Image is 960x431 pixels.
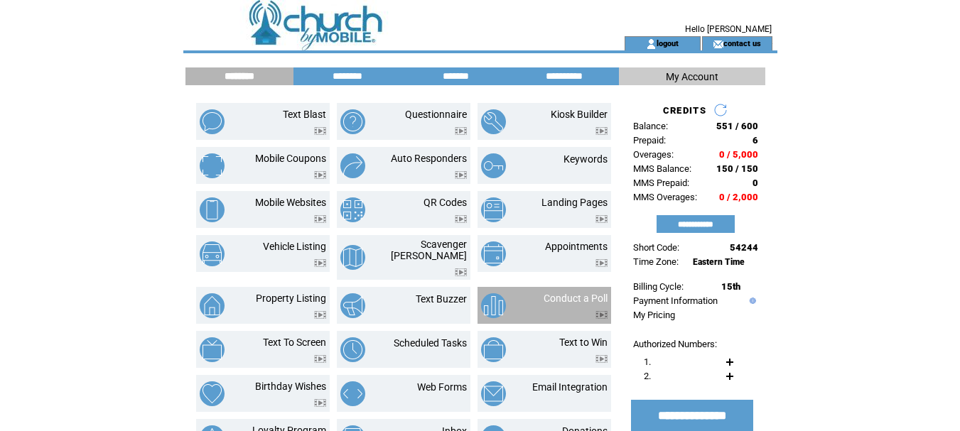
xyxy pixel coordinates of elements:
[200,381,225,406] img: birthday-wishes.png
[481,109,506,134] img: kiosk-builder.png
[753,135,758,146] span: 6
[256,293,326,304] a: Property Listing
[646,38,657,50] img: account_icon.gif
[595,311,608,319] img: video.png
[200,153,225,178] img: mobile-coupons.png
[753,178,758,188] span: 0
[545,241,608,252] a: Appointments
[340,293,365,318] img: text-buzzer.png
[481,381,506,406] img: email-integration.png
[633,135,666,146] span: Prepaid:
[551,109,608,120] a: Kiosk Builder
[200,293,225,318] img: property-listing.png
[340,153,365,178] img: auto-responders.png
[633,178,689,188] span: MMS Prepaid:
[595,355,608,363] img: video.png
[544,293,608,304] a: Conduct a Poll
[263,241,326,252] a: Vehicle Listing
[595,259,608,267] img: video.png
[644,356,651,367] span: 1.
[455,268,467,276] img: video.png
[263,337,326,348] a: Text To Screen
[633,149,674,160] span: Overages:
[255,197,326,208] a: Mobile Websites
[713,38,723,50] img: contact_us_icon.gif
[633,192,697,202] span: MMS Overages:
[633,310,675,320] a: My Pricing
[693,257,745,267] span: Eastern Time
[391,153,467,164] a: Auto Responders
[719,192,758,202] span: 0 / 2,000
[314,259,326,267] img: video.png
[314,171,326,179] img: video.png
[716,163,758,174] span: 150 / 150
[314,215,326,223] img: video.png
[563,153,608,165] a: Keywords
[633,121,668,131] span: Balance:
[721,281,740,292] span: 15th
[481,337,506,362] img: text-to-win.png
[633,281,684,292] span: Billing Cycle:
[255,153,326,164] a: Mobile Coupons
[340,109,365,134] img: questionnaire.png
[746,298,756,304] img: help.gif
[633,295,718,306] a: Payment Information
[455,215,467,223] img: video.png
[633,242,679,253] span: Short Code:
[481,241,506,266] img: appointments.png
[283,109,326,120] a: Text Blast
[481,197,506,222] img: landing-pages.png
[644,371,651,381] span: 2.
[559,337,608,348] a: Text to Win
[314,355,326,363] img: video.png
[481,293,506,318] img: conduct-a-poll.png
[314,127,326,135] img: video.png
[532,381,608,393] a: Email Integration
[200,241,225,266] img: vehicle-listing.png
[340,381,365,406] img: web-forms.png
[595,215,608,223] img: video.png
[255,381,326,392] a: Birthday Wishes
[200,197,225,222] img: mobile-websites.png
[716,121,758,131] span: 551 / 600
[314,311,326,319] img: video.png
[666,71,718,82] span: My Account
[455,171,467,179] img: video.png
[394,337,467,349] a: Scheduled Tasks
[657,38,679,48] a: logout
[340,197,365,222] img: qr-codes.png
[633,256,679,267] span: Time Zone:
[723,38,761,48] a: contact us
[633,339,717,349] span: Authorized Numbers:
[340,337,365,362] img: scheduled-tasks.png
[340,245,365,270] img: scavenger-hunt.png
[416,293,467,305] a: Text Buzzer
[730,242,758,253] span: 54244
[633,163,691,174] span: MMS Balance:
[719,149,758,160] span: 0 / 5,000
[417,381,467,393] a: Web Forms
[663,105,706,116] span: CREDITS
[405,109,467,120] a: Questionnaire
[455,127,467,135] img: video.png
[424,197,467,208] a: QR Codes
[314,399,326,407] img: video.png
[595,127,608,135] img: video.png
[541,197,608,208] a: Landing Pages
[481,153,506,178] img: keywords.png
[200,337,225,362] img: text-to-screen.png
[200,109,225,134] img: text-blast.png
[685,24,772,34] span: Hello [PERSON_NAME]
[391,239,467,261] a: Scavenger [PERSON_NAME]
